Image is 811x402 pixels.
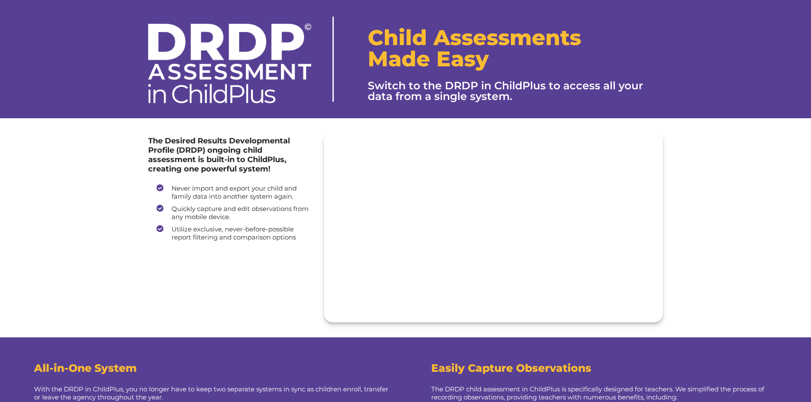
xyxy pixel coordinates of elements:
li: Utilize exclusive, never-before-possible report filtering and comparison options [157,225,311,241]
p: The DRDP child assessment in ChildPlus is specifically designed for teachers. We simplified the p... [431,385,765,401]
h1: Child Assessments Made Easy [368,27,663,70]
h3: All-in-One System [34,362,393,374]
li: Quickly capture and edit observations from any mobile device. [157,205,311,221]
img: drdp-logo-white_web [148,23,311,103]
li: Never import and export your child and family data into another system again. [157,184,311,200]
p: With the DRDP in ChildPlus, you no longer have to keep two separate systems in sync as children e... [34,385,393,401]
h3: Easily Capture Observations [431,362,765,374]
h4: The Desired Results Developmental Profile (DRDP) ongoing child assessment is built-in to ChildPlu... [148,136,311,174]
h3: Switch to the DRDP in ChildPlus to access all your data from a single system. [368,80,663,102]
